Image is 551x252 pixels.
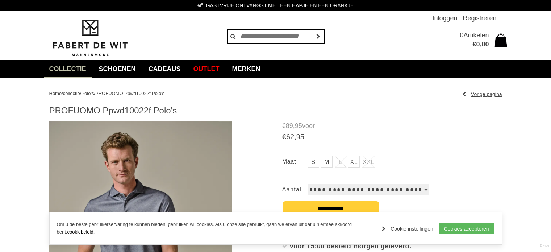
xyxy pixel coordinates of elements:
ul: Maat [282,156,502,169]
a: XL [348,156,360,168]
span: / [62,91,63,96]
span: € [282,133,286,141]
a: collectie [44,60,92,78]
span: voor [282,121,502,131]
a: cookiebeleid [67,229,93,235]
a: Polo's [81,91,94,96]
a: Cookie instellingen [382,223,433,234]
span: 95 [295,122,302,129]
span: / [80,91,82,96]
a: Registreren [463,11,496,25]
a: Cookies accepteren [439,223,494,234]
a: Home [49,91,62,96]
a: collectie [63,91,80,96]
a: Schoenen [93,60,141,78]
div: Voor 15:00 besteld morgen geleverd. [289,241,502,252]
a: Cadeaus [143,60,186,78]
a: M [321,156,333,168]
a: PROFUOMO Ppwd10022f Polo's [95,91,164,96]
a: Divide [540,241,549,250]
span: 95 [296,133,304,141]
label: Aantal [282,184,308,195]
span: 89 [286,122,293,129]
span: 00 [481,41,489,48]
span: 0 [476,41,480,48]
a: Outlet [188,60,225,78]
span: , [293,122,295,129]
a: Merken [227,60,266,78]
span: Artikelen [463,32,489,39]
span: , [294,133,296,141]
span: 0 [460,32,463,39]
span: € [472,41,476,48]
a: Vorige pagina [462,89,502,100]
span: , [480,41,481,48]
span: / [94,91,95,96]
span: € [282,122,286,129]
h1: PROFUOMO Ppwd10022f Polo's [49,105,502,116]
a: S [308,156,319,168]
a: Inloggen [432,11,457,25]
p: Om u de beste gebruikerservaring te kunnen bieden, gebruiken wij cookies. Als u onze site gebruik... [57,221,375,236]
img: Fabert de Wit [49,18,131,58]
span: 62 [286,133,294,141]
